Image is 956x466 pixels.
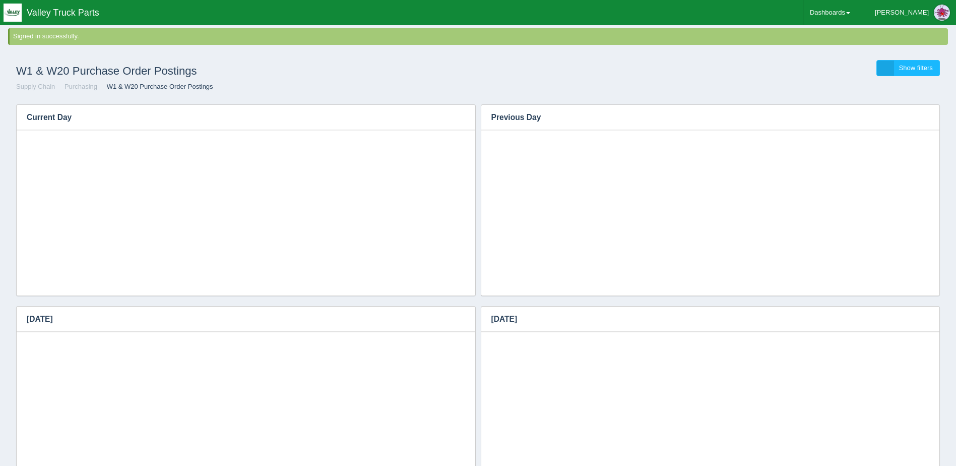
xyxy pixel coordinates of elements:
h3: Previous Day [481,105,925,130]
h3: [DATE] [481,307,925,332]
span: Valley Truck Parts [27,8,99,18]
a: Purchasing [65,83,97,90]
a: Supply Chain [16,83,55,90]
div: [PERSON_NAME] [875,3,929,23]
h1: W1 & W20 Purchase Order Postings [16,60,478,82]
span: Show filters [899,64,933,72]
li: W1 & W20 Purchase Order Postings [99,82,213,92]
img: q1blfpkbivjhsugxdrfq.png [4,4,22,22]
a: Show filters [876,60,940,77]
h3: Current Day [17,105,460,130]
img: Profile Picture [934,5,950,21]
h3: [DATE] [17,307,460,332]
div: Signed in successfully. [13,32,946,41]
